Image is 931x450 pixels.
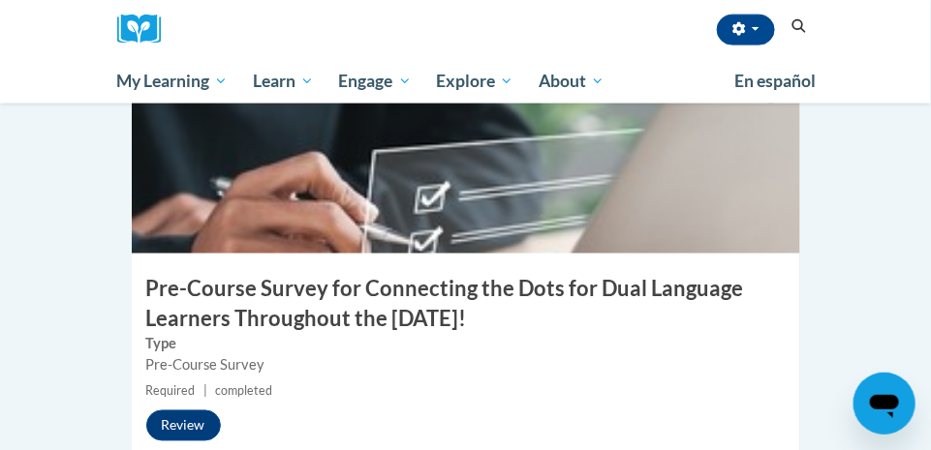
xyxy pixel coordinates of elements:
[146,384,196,399] span: Required
[215,384,272,399] span: completed
[423,59,526,104] a: Explore
[253,70,314,93] span: Learn
[146,355,786,376] div: Pre-Course Survey
[539,70,605,93] span: About
[717,15,775,45] button: Account Settings
[116,70,228,93] span: My Learning
[117,15,175,45] a: Cox Campus
[339,70,412,93] span: Engage
[436,70,513,93] span: Explore
[132,60,800,254] img: Course Image
[853,373,915,435] iframe: Button to launch messaging window
[117,15,175,45] img: Logo brand
[146,410,221,441] button: Review
[526,59,617,104] a: About
[203,384,207,399] span: |
[785,15,814,39] button: Search
[735,71,817,91] span: En español
[723,61,829,102] a: En español
[240,59,326,104] a: Learn
[132,275,800,335] h3: Pre-Course Survey for Connecting the Dots for Dual Language Learners Throughout the [DATE]!
[105,59,241,104] a: My Learning
[146,334,786,355] label: Type
[326,59,424,104] a: Engage
[103,59,829,104] div: Main menu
